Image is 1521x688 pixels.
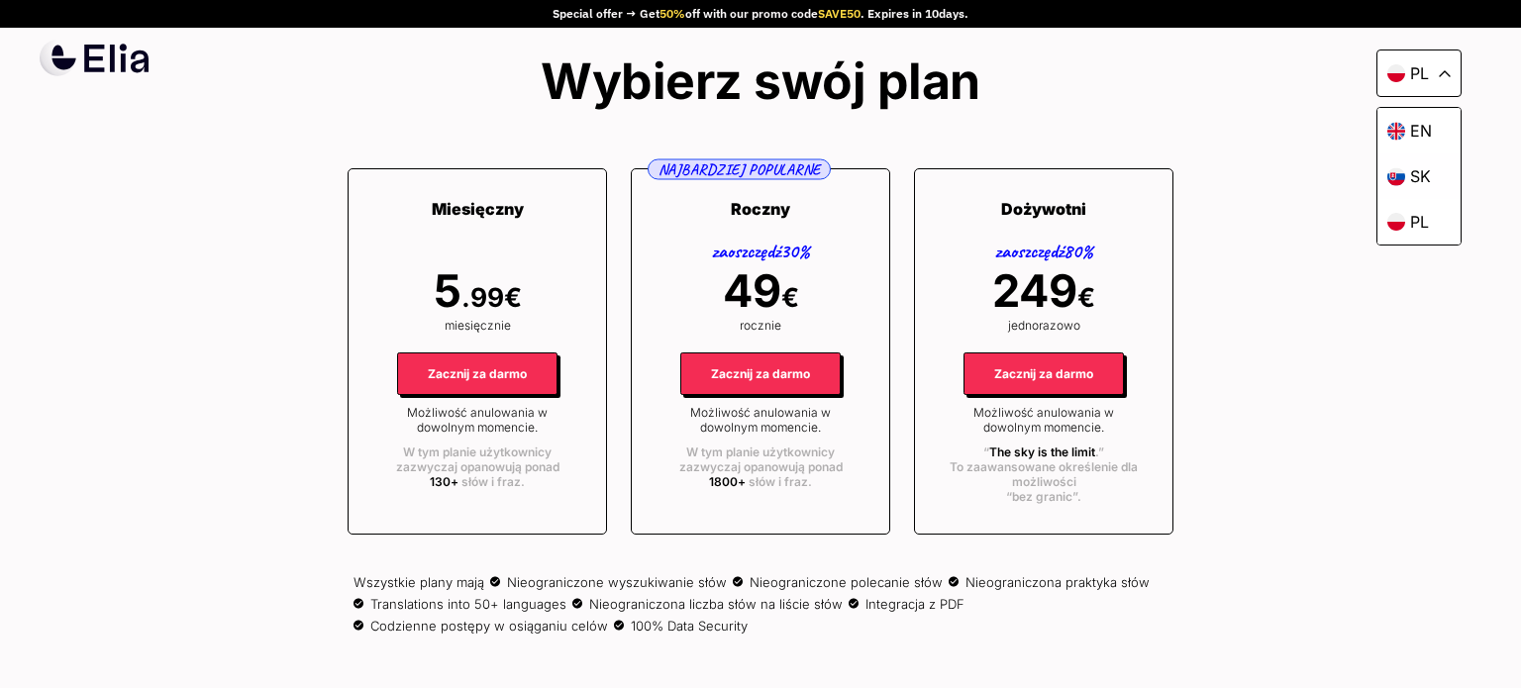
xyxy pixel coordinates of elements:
[378,405,576,435] span: Możliwość anulowania w dowolnym momencie.
[992,263,1095,318] span: €
[989,444,1095,459] span: The sky is the limit
[731,199,790,219] span: Roczny
[995,239,1093,263] span: zaoszczędź 80%
[712,239,810,263] span: zaoszczędź 30%
[659,6,685,21] span: 50%
[354,574,484,590] span: Wszystkie plany mają
[963,352,1124,395] span: Zacznij za darmo
[370,596,566,612] span: Translations into 50+ languages
[648,159,831,180] span: NAJBARDZIEJ POPULARNE
[750,574,943,590] span: Nieograniczone polecanie słów
[434,263,522,318] span: .99 €
[397,352,558,395] span: Zacznij za darmo
[1410,212,1429,232] p: pl
[370,618,608,634] span: Codzienne postępy w osiąganiu celów
[434,263,461,318] span: 5
[541,54,980,109] h1: Wybierz swój plan
[723,263,781,318] span: 49
[925,6,939,21] span: 10
[661,444,860,489] span: W tym planie użytkownicy zazwyczaj opanowują ponad słów i fraz.
[553,5,968,23] div: Special offer → Get off with our promo code . Expires in days.
[1001,199,1086,219] span: Dożywotni
[865,596,964,612] span: Integracja z PDF
[818,6,861,21] span: SAVE50
[430,474,458,489] span: 130+
[723,263,799,318] span: €
[709,474,746,489] span: 1800+
[680,352,841,395] span: Zacznij za darmo
[507,574,727,590] span: Nieograniczone wyszukiwanie słów
[1410,121,1432,141] p: en
[945,444,1143,504] span: “ .” To zaawansowane określenie dla możliwości “ bez granic ”.
[1410,63,1429,83] p: pl
[945,405,1143,435] span: Możliwość anulowania w dowolnym momencie.
[445,318,511,333] span: miesięcznie
[740,318,781,333] span: rocznie
[432,199,524,219] span: Miesięczny
[661,405,860,435] span: Możliwość anulowania w dowolnym momencie.
[631,618,748,634] span: 100% Data Security
[1410,166,1431,186] p: sk
[589,596,843,612] span: Nieograniczona liczba słów na liście słów
[965,574,1150,590] span: Nieograniczona praktyka słów
[1008,318,1080,333] span: jednorazowo
[992,263,1077,318] span: 249
[378,444,576,489] span: W tym planie użytkownicy zazwyczaj opanowują ponad słów i fraz.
